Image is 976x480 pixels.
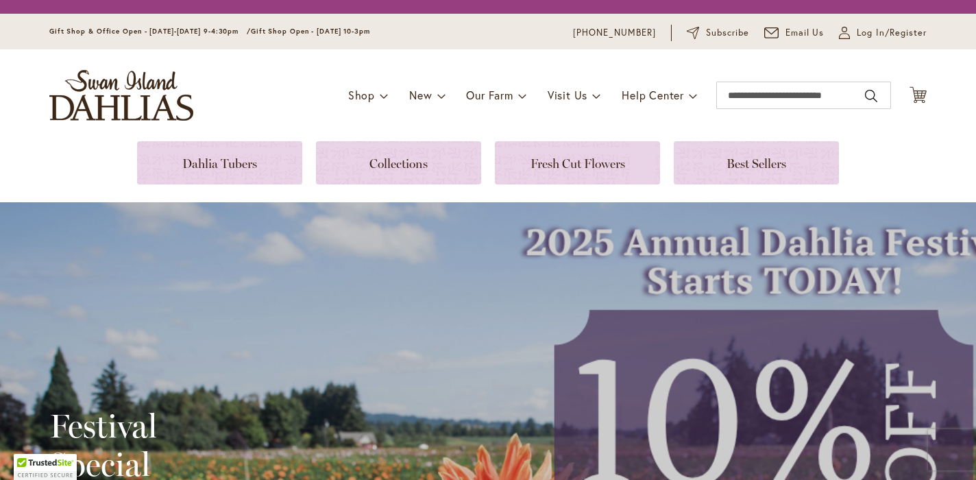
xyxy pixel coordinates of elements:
[687,26,749,40] a: Subscribe
[865,85,877,107] button: Search
[706,26,749,40] span: Subscribe
[251,27,370,36] span: Gift Shop Open - [DATE] 10-3pm
[348,88,375,102] span: Shop
[573,26,656,40] a: [PHONE_NUMBER]
[785,26,825,40] span: Email Us
[857,26,927,40] span: Log In/Register
[764,26,825,40] a: Email Us
[839,26,927,40] a: Log In/Register
[49,27,251,36] span: Gift Shop & Office Open - [DATE]-[DATE] 9-4:30pm /
[409,88,432,102] span: New
[466,88,513,102] span: Our Farm
[622,88,684,102] span: Help Center
[49,70,193,121] a: store logo
[548,88,587,102] span: Visit Us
